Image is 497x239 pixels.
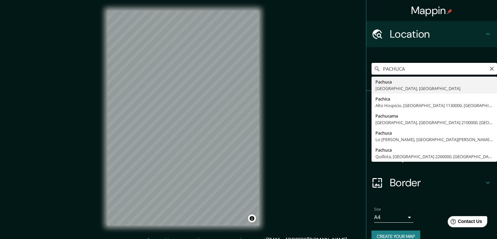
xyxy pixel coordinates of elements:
div: Lo [PERSON_NAME], [GEOGRAPHIC_DATA][PERSON_NAME] 9120000, [GEOGRAPHIC_DATA] [375,136,493,143]
button: Clear [489,65,494,71]
div: Layout [366,143,497,170]
h4: Layout [390,150,484,163]
div: Border [366,170,497,196]
button: Toggle attribution [248,214,256,222]
h4: Border [390,176,484,189]
div: Pachuca [375,79,493,85]
div: Alto Hospicio, [GEOGRAPHIC_DATA] 1130000, [GEOGRAPHIC_DATA] [375,102,493,109]
div: Quillota, [GEOGRAPHIC_DATA] 2260000, [GEOGRAPHIC_DATA] [375,153,493,160]
img: pin-icon.png [447,9,452,14]
div: A4 [374,212,413,223]
div: Pins [366,91,497,117]
canvas: Map [107,10,259,226]
div: Pachuca [375,130,493,136]
h4: Location [390,28,484,41]
input: Pick your city or area [372,63,497,75]
iframe: Help widget launcher [439,213,490,232]
label: Size [374,207,381,212]
div: Pachica [375,96,493,102]
h4: Mappin [411,4,453,17]
div: Location [366,21,497,47]
div: Style [366,117,497,143]
div: Pachucama [375,113,493,119]
div: [GEOGRAPHIC_DATA], [GEOGRAPHIC_DATA] [375,85,493,92]
div: Pachuca [375,147,493,153]
div: [GEOGRAPHIC_DATA], [GEOGRAPHIC_DATA] 2100000, [GEOGRAPHIC_DATA] [375,119,493,126]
